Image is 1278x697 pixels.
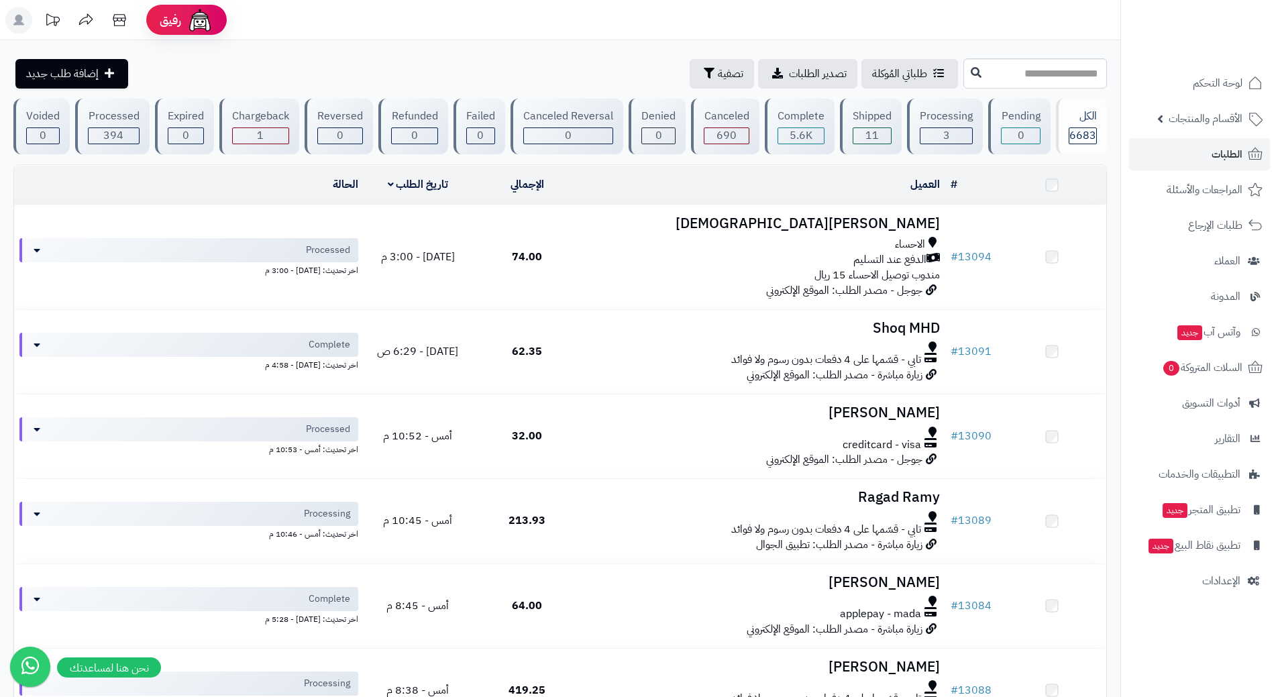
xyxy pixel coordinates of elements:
[951,428,958,444] span: #
[318,128,362,144] div: 0
[790,127,812,144] span: 5.6K
[15,59,128,89] a: إضافة طلب جديد
[1162,358,1242,377] span: السلات المتروكة
[89,128,138,144] div: 394
[1193,74,1242,93] span: لوحة التحكم
[19,441,358,455] div: اخر تحديث: أمس - 10:53 م
[386,598,449,614] span: أمس - 8:45 م
[758,59,857,89] a: تصدير الطلبات
[951,249,992,265] a: #13094
[1211,287,1240,306] span: المدونة
[19,611,358,625] div: اخر تحديث: [DATE] - 5:28 م
[381,249,455,265] span: [DATE] - 3:00 م
[789,66,847,82] span: تصدير الطلبات
[951,428,992,444] a: #13090
[951,598,992,614] a: #13084
[391,109,437,124] div: Refunded
[304,677,350,690] span: Processing
[411,127,418,144] span: 0
[626,99,688,154] a: Denied 0
[1187,36,1265,64] img: logo-2.png
[718,66,743,82] span: تصفية
[512,249,542,265] span: 74.00
[1182,394,1240,413] span: أدوات التسويق
[1163,361,1179,376] span: 0
[920,128,972,144] div: 3
[187,7,213,34] img: ai-face.png
[509,513,545,529] span: 213.93
[1129,209,1270,242] a: طلبات الإرجاع
[1177,325,1202,340] span: جديد
[731,522,921,537] span: تابي - قسّمها على 4 دفعات بدون رسوم ولا فوائد
[853,109,892,124] div: Shipped
[451,99,508,154] a: Failed 0
[1018,127,1024,144] span: 0
[232,109,289,124] div: Chargeback
[756,537,922,553] span: زيارة مباشرة - مصدر الطلب: تطبيق الجوال
[383,513,452,529] span: أمس - 10:45 م
[951,513,958,529] span: #
[523,109,613,124] div: Canceled Reversal
[388,176,449,193] a: تاريخ الطلب
[377,343,458,360] span: [DATE] - 6:29 ص
[1129,423,1270,455] a: التقارير
[731,352,921,368] span: تابي - قسّمها على 4 دفعات بدون رسوم ولا فوائد
[103,127,123,144] span: 394
[1129,280,1270,313] a: المدونة
[986,99,1053,154] a: Pending 0
[853,252,926,268] span: الدفع عند التسليم
[840,606,921,622] span: applepay - mada
[160,12,181,28] span: رفيق
[1129,138,1270,170] a: الطلبات
[309,592,350,606] span: Complete
[1161,500,1240,519] span: تطبيق المتجر
[512,428,542,444] span: 32.00
[512,598,542,614] span: 64.00
[27,128,59,144] div: 0
[168,128,203,144] div: 0
[88,109,139,124] div: Processed
[337,127,343,144] span: 0
[704,109,749,124] div: Canceled
[1129,67,1270,99] a: لوحة التحكم
[1214,252,1240,270] span: العملاء
[587,575,940,590] h3: [PERSON_NAME]
[1129,565,1270,597] a: الإعدادات
[257,127,264,144] span: 1
[688,99,761,154] a: Canceled 690
[1129,387,1270,419] a: أدوات التسويق
[853,128,891,144] div: 11
[40,127,46,144] span: 0
[26,66,99,82] span: إضافة طلب جديد
[766,282,922,299] span: جوجل - مصدر الطلب: الموقع الإلكتروني
[1169,109,1242,128] span: الأقسام والمنتجات
[655,127,662,144] span: 0
[814,267,940,283] span: مندوب توصيل الاحساء 15 ريال
[36,7,69,37] a: تحديثات المنصة
[904,99,986,154] a: Processing 3
[1069,109,1097,124] div: الكل
[716,127,737,144] span: 690
[152,99,217,154] a: Expired 0
[26,109,60,124] div: Voided
[704,128,748,144] div: 690
[642,128,675,144] div: 0
[233,128,288,144] div: 1
[376,99,450,154] a: Refunded 0
[747,621,922,637] span: زيارة مباشرة - مصدر الطلب: الموقع الإلكتروني
[943,127,950,144] span: 3
[1002,128,1039,144] div: 0
[951,249,958,265] span: #
[587,490,940,505] h3: Ragad Ramy
[587,321,940,336] h3: Shoq MHD
[19,357,358,371] div: اخر تحديث: [DATE] - 4:58 م
[587,659,940,675] h3: [PERSON_NAME]
[641,109,676,124] div: Denied
[910,176,940,193] a: العميل
[865,127,879,144] span: 11
[1129,174,1270,206] a: المراجعات والأسئلة
[317,109,363,124] div: Reversed
[951,343,992,360] a: #13091
[1129,494,1270,526] a: تطبيق المتجرجديد
[511,176,544,193] a: الإجمالي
